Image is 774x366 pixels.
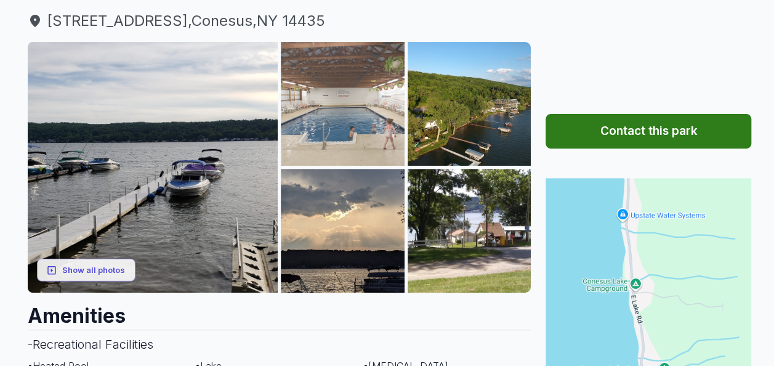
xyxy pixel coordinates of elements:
h3: - Recreational Facilities [28,330,531,359]
img: AAcXr8q8wYbRcnBOZWcr350iUW0tGd8wJ71IeCMXBkTYky7CjsO0UZt4pvlzVOFiPFBmugxEpUo74RkGBu0H3n5G__4AIRNd7... [408,169,531,293]
button: Show all photos [37,259,135,282]
img: AAcXr8pKezohUFoAVp0oKlbVvEn3nmiKvghVfzBMX0F4qJ8TSAfJxBGMXO9UrVX1sxcbYAkGMZhVArI7GizJYZex48G70n9Nn... [281,169,405,293]
img: AAcXr8oNSQKSXbd2V5sLfb0u83Hj7ACR1BvXkPxCnUpaGk4BmNrjRuCaDNY_MD61rL81sZ6K4E8axG2KJ11jFxG1iNNn78okg... [28,42,278,293]
span: [STREET_ADDRESS] , Conesus , NY 14435 [28,10,531,32]
button: Contact this park [546,114,751,148]
img: AAcXr8qk2zI2QClisSrWiPNbtKYCs5LVKuTngr3Eui-ZvLUTWwEphm_0oVQdE8hv9aGeB4wivVUh_w_isEvoverrI0xjlNuna... [281,42,405,166]
a: [STREET_ADDRESS],Conesus,NY 14435 [28,10,531,32]
h2: Amenities [28,293,531,330]
img: AAcXr8qaNnEqErrci-qvqw6X6gCMyDmQsqphUBSPe_9KGOJIU-Y3cbI6WSmtspnbh4PGIouTiAYRk-DQjdNWFsyZS38rM6s4T... [408,42,531,166]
